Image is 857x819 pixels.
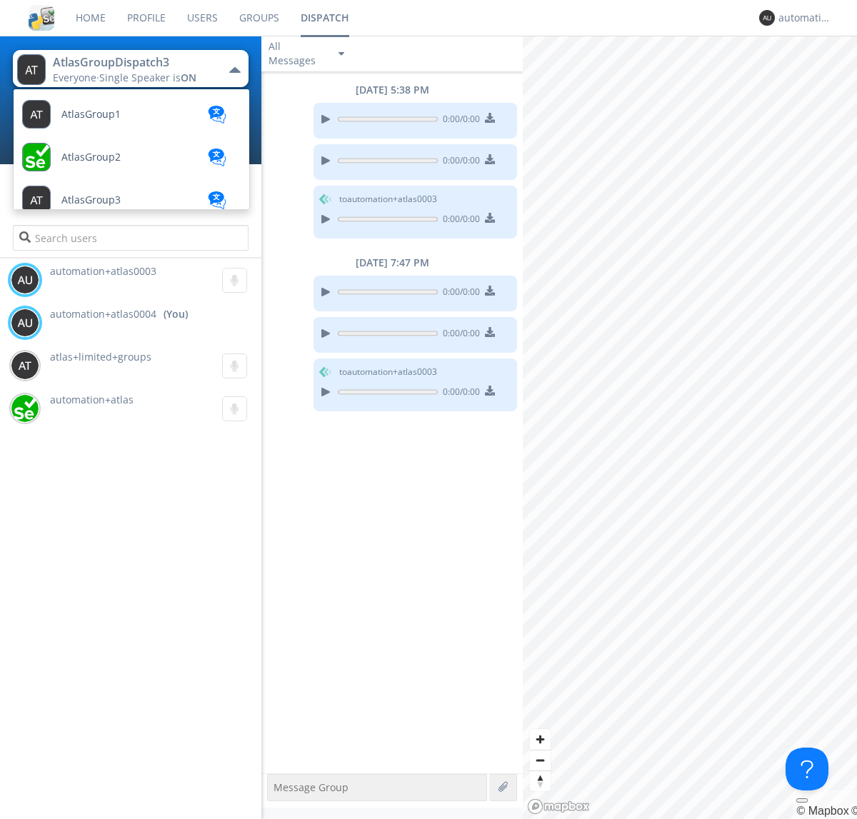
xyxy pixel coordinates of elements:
span: Zoom out [530,750,551,770]
img: 373638.png [17,54,46,85]
span: AtlasGroup1 [61,109,121,120]
img: d2d01cd9b4174d08988066c6d424eccd [11,394,39,423]
span: automation+atlas [50,393,134,406]
span: to automation+atlas0003 [339,193,437,206]
img: download media button [485,386,495,396]
span: AtlasGroup3 [61,195,121,206]
img: download media button [485,213,495,223]
img: download media button [485,113,495,123]
img: translation-blue.svg [206,149,228,166]
span: atlas+limited+groups [50,350,151,363]
div: (You) [164,307,188,321]
div: [DATE] 5:38 PM [261,83,523,97]
span: 0:00 / 0:00 [438,213,480,228]
img: translation-blue.svg [206,106,228,124]
span: automation+atlas0004 [50,307,156,321]
div: [DATE] 7:47 PM [261,256,523,270]
button: Zoom out [530,750,551,770]
img: 373638.png [11,308,39,337]
span: automation+atlas0003 [50,264,156,278]
span: to automation+atlas0003 [339,366,437,378]
img: download media button [485,154,495,164]
div: Everyone · [53,71,214,85]
span: 0:00 / 0:00 [438,113,480,129]
span: AtlasGroup2 [61,152,121,163]
button: AtlasGroupDispatch3Everyone·Single Speaker isON [13,50,248,87]
a: Mapbox [796,805,848,817]
img: caret-down-sm.svg [339,52,344,56]
img: cddb5a64eb264b2086981ab96f4c1ba7 [29,5,54,31]
span: 0:00 / 0:00 [438,286,480,301]
ul: AtlasGroupDispatch3Everyone·Single Speaker isON [13,89,250,210]
img: 373638.png [759,10,775,26]
img: download media button [485,327,495,337]
a: Mapbox logo [527,798,590,815]
button: Zoom in [530,729,551,750]
button: Toggle attribution [796,798,808,803]
div: automation+atlas0004 [778,11,832,25]
img: 373638.png [11,351,39,380]
span: 0:00 / 0:00 [438,386,480,401]
img: download media button [485,286,495,296]
span: 0:00 / 0:00 [438,154,480,170]
span: 0:00 / 0:00 [438,327,480,343]
span: Single Speaker is [99,71,196,84]
span: ON [181,71,196,84]
span: Reset bearing to north [530,771,551,791]
input: Search users [13,225,248,251]
div: AtlasGroupDispatch3 [53,54,214,71]
div: All Messages [269,39,326,68]
button: Reset bearing to north [530,770,551,791]
img: translation-blue.svg [206,191,228,209]
iframe: Toggle Customer Support [786,748,828,790]
img: 373638.png [11,266,39,294]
